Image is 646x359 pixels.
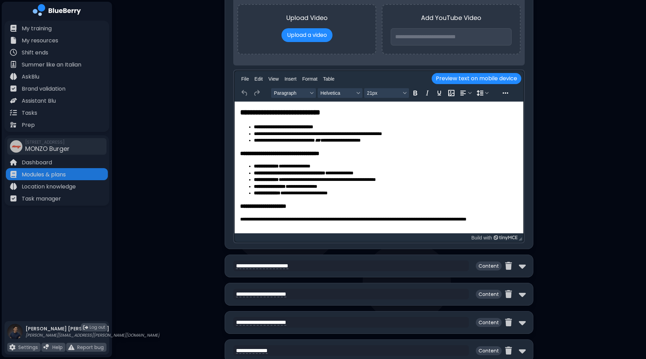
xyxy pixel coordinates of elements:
[318,88,362,98] button: Font Helvetica
[22,49,48,57] p: Shift ends
[271,88,316,98] button: Block Paragraph
[445,88,457,98] button: Insert/edit image
[6,6,283,127] body: Rich Text Area
[274,90,308,96] span: Paragraph
[241,76,249,82] span: File
[476,346,502,355] p: Content
[391,13,512,23] h3: Add YouTube Video
[367,90,401,96] span: 21px
[281,28,332,42] label: Upload a video
[10,183,17,190] img: file icon
[22,61,81,69] p: Summer like an Italian
[421,88,433,98] button: Italic
[268,76,279,82] span: View
[68,344,74,350] img: file icon
[474,88,491,98] button: Line height
[10,159,17,166] img: file icon
[505,290,512,298] img: trash can
[285,76,297,82] span: Insert
[22,85,65,93] p: Brand validation
[22,121,35,129] p: Prep
[10,109,17,116] img: file icon
[52,344,63,350] p: Help
[22,171,66,179] p: Modules & plans
[10,171,17,178] img: file icon
[43,344,50,350] img: file icon
[22,183,76,191] p: Location knowledge
[10,121,17,128] img: file icon
[476,261,502,270] p: Content
[476,290,502,299] p: Content
[323,76,334,82] span: Table
[246,13,367,23] h3: Upload Video
[22,195,61,203] p: Task manager
[22,37,58,45] p: My resources
[364,88,409,98] button: Font size 21px
[22,97,56,105] p: Assistant Blu
[500,88,511,98] button: Reveal or hide additional toolbar items
[519,289,526,300] img: down chevron
[22,73,39,81] p: AskBlu
[10,25,17,32] img: file icon
[22,158,52,167] p: Dashboard
[22,24,52,33] p: My training
[519,235,522,241] div: Press the Up and Down arrow keys to resize the editor.
[10,37,17,44] img: file icon
[251,88,263,98] button: Redo
[10,61,17,68] img: file icon
[25,332,160,338] p: [PERSON_NAME][EMAIL_ADDRESS][PERSON_NAME][DOMAIN_NAME]
[33,4,81,18] img: company logo
[25,326,160,332] p: [PERSON_NAME] [PERSON_NAME]
[25,140,70,145] span: [STREET_ADDRESS]
[83,325,88,330] img: logout
[409,88,421,98] button: Bold
[458,88,474,98] button: Alignment left
[10,97,17,104] img: file icon
[320,90,354,96] span: Helvetica
[239,88,250,98] button: Undo
[302,76,317,82] span: Format
[433,88,445,98] button: Underline
[10,195,17,202] img: file icon
[505,262,512,270] img: trash can
[7,324,23,346] img: profile photo
[18,344,38,350] p: Settings
[10,85,17,92] img: file icon
[9,344,16,350] img: file icon
[505,318,512,326] img: trash can
[519,317,526,328] img: down chevron
[10,140,22,153] img: company thumbnail
[25,144,70,153] span: MONZO Burger
[90,325,105,330] span: Log out
[10,73,17,80] img: file icon
[476,318,502,327] p: Content
[255,76,263,82] span: Edit
[519,345,526,356] img: down chevron
[77,344,104,350] p: Report bug
[432,73,521,84] button: Preview text on mobile device
[10,49,17,56] img: file icon
[22,109,37,117] p: Tasks
[505,347,512,355] img: trash can
[519,260,526,271] img: down chevron
[471,235,517,240] a: Build with TinyMCE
